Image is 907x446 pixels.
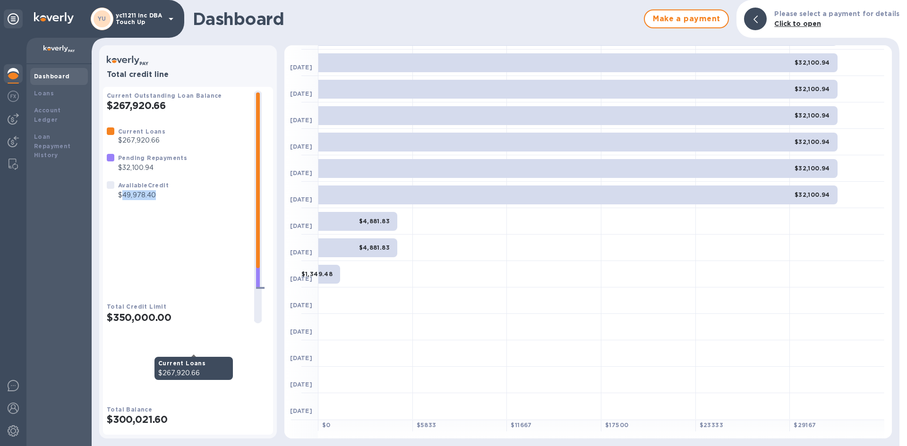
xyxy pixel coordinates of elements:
b: $32,100.94 [795,138,830,145]
b: [DATE] [290,249,312,256]
b: [DATE] [290,117,312,124]
b: $32,100.94 [795,165,830,172]
b: $ 23333 [700,421,723,429]
b: Account Ledger [34,107,61,123]
p: $32,100.94 [118,163,187,173]
b: Current Outstanding Loan Balance [107,92,222,99]
b: [DATE] [290,196,312,203]
img: Foreign exchange [8,91,19,102]
b: [DATE] [290,302,312,309]
b: $ 5833 [417,421,436,429]
b: $4,881.83 [359,218,390,225]
p: yc11211 inc DBA Touch Up [116,12,163,25]
b: Total Balance [107,406,152,413]
b: Loan Repayment History [34,133,71,159]
h2: $267,920.66 [107,100,247,111]
b: [DATE] [290,222,312,229]
b: [DATE] [290,381,312,388]
b: $ 11667 [511,421,531,429]
div: Unpin categories [4,9,23,28]
b: $32,100.94 [795,112,830,119]
b: $32,100.94 [795,59,830,66]
b: [DATE] [290,328,312,335]
button: Make a payment [644,9,729,28]
h1: Dashboard [193,9,639,29]
b: Loans [34,90,54,97]
h2: $300,021.60 [107,413,269,425]
b: $1,349.48 [301,270,333,278]
b: [DATE] [290,90,312,97]
p: $49,978.40 [118,190,169,200]
b: [DATE] [290,275,312,282]
b: [DATE] [290,169,312,177]
b: Please select a payment for details [774,10,899,17]
b: $ 0 [322,421,331,429]
b: $ 29167 [794,421,816,429]
img: Logo [34,12,74,24]
h3: Total credit line [107,70,269,79]
b: [DATE] [290,143,312,150]
span: Make a payment [652,13,720,25]
b: Available Credit [118,182,169,189]
b: $32,100.94 [795,191,830,198]
b: [DATE] [290,354,312,362]
b: $ 17500 [605,421,628,429]
p: $267,920.66 [118,135,165,145]
b: Current Loans [118,128,165,135]
b: [DATE] [290,64,312,71]
b: YU [98,15,106,22]
b: $32,100.94 [795,85,830,93]
h2: $350,000.00 [107,311,247,323]
b: Dashboard [34,73,70,80]
b: $4,881.83 [359,244,390,251]
b: Click to open [774,20,821,27]
b: [DATE] [290,407,312,414]
b: Pending Repayments [118,154,187,161]
b: Total Credit Limit [107,303,166,310]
